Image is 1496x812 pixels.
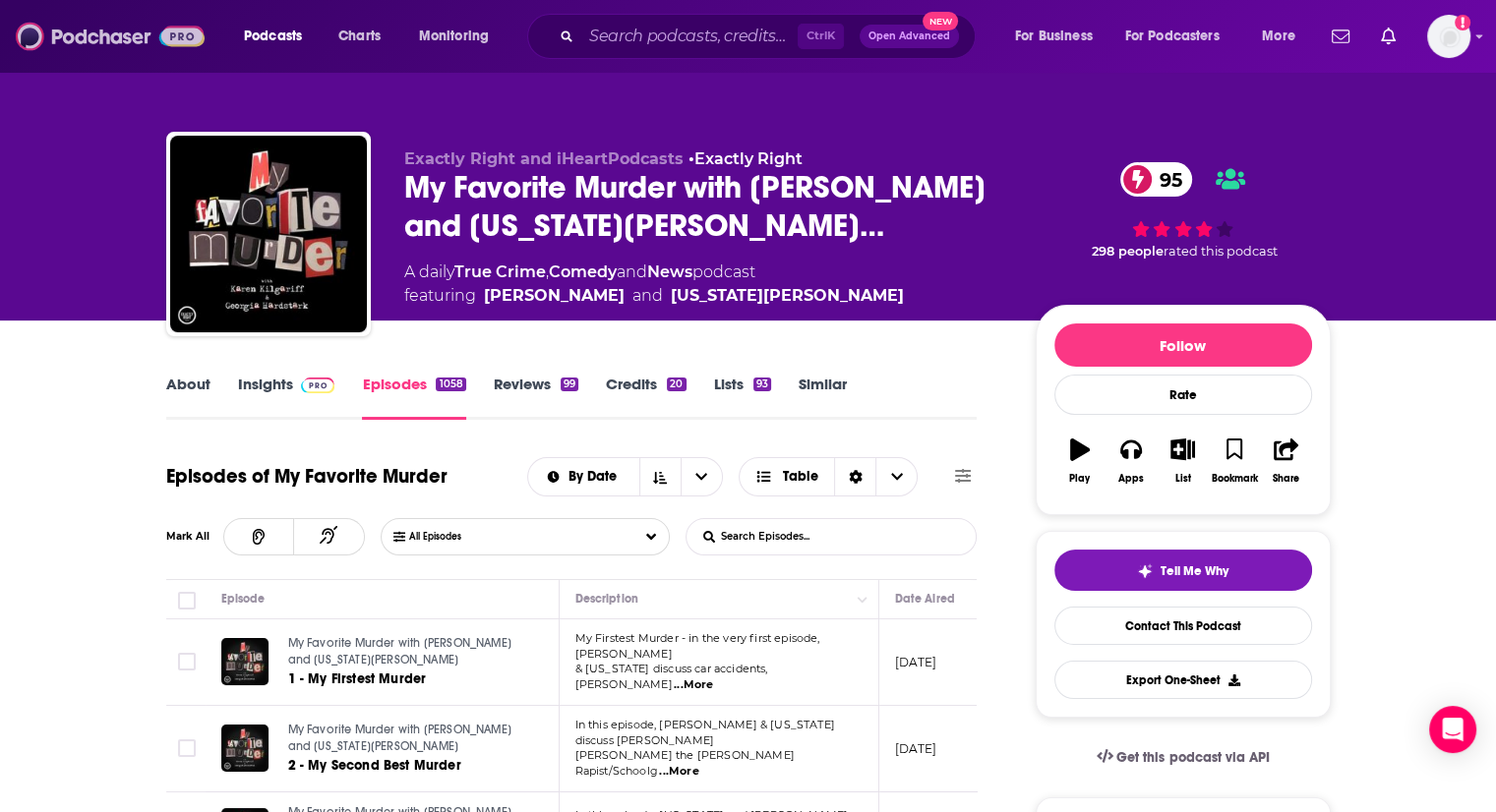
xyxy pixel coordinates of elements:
[381,518,670,555] button: Choose List Listened
[667,377,686,391] div: 20
[221,587,266,610] div: Episode
[1373,20,1404,53] a: Show notifications dropdown
[454,262,546,281] a: True Crime
[436,377,465,391] div: 1058
[851,588,874,611] button: Column Actions
[714,375,771,420] a: Lists93
[753,377,771,391] div: 93
[632,284,663,308] span: and
[527,457,723,496] h2: Choose List sort
[301,377,335,393] img: Podchaser Pro
[688,149,803,168] span: •
[288,723,511,754] span: My Favorite Murder with [PERSON_NAME] and [US_STATE][PERSON_NAME]
[178,739,196,757] span: Toggle select row
[362,375,465,420] a: Episodes1058
[1036,149,1331,272] div: 95 298 peoplerated this podcast
[1015,23,1093,50] span: For Business
[1137,563,1153,579] img: tell me why sparkle
[575,662,768,691] span: & [US_STATE] discuss car accidents, [PERSON_NAME]
[16,18,205,55] img: Podchaser - Follow, Share and Rate Podcasts
[575,748,795,778] span: [PERSON_NAME] the [PERSON_NAME] Rapist/Schoolg
[405,21,514,52] button: open menu
[575,631,820,661] span: My Firstest Murder - in the very first episode, [PERSON_NAME]
[170,136,367,332] img: My Favorite Murder with Karen Kilgariff and Georgia Hardstark
[739,457,919,496] button: Choose View
[244,23,302,50] span: Podcasts
[1157,426,1208,496] button: List
[1081,733,1286,782] a: Get this podcast via API
[1427,15,1470,58] span: Logged in as jinastanfill
[1248,21,1320,52] button: open menu
[1262,23,1295,50] span: More
[288,635,524,669] a: My Favorite Murder with [PERSON_NAME] and [US_STATE][PERSON_NAME]
[1427,15,1470,58] button: Show profile menu
[326,21,392,52] a: Charts
[1161,563,1228,579] span: Tell Me Why
[288,756,524,776] a: 2 - My Second Best Murder
[895,740,937,757] p: [DATE]
[1118,473,1144,485] div: Apps
[549,262,617,281] a: Comedy
[617,262,647,281] span: and
[1140,162,1192,197] span: 95
[166,532,223,542] div: Mark All
[1429,706,1476,753] div: Open Intercom Messenger
[895,587,955,610] div: Date Aired
[546,262,549,281] span: ,
[288,722,524,756] a: My Favorite Murder with [PERSON_NAME] and [US_STATE][PERSON_NAME]
[561,377,578,391] div: 99
[404,261,904,308] div: A daily podcast
[575,718,835,747] span: In this episode, [PERSON_NAME] & [US_STATE] discuss [PERSON_NAME]
[404,284,904,308] span: featuring
[1209,426,1260,496] button: Bookmark
[647,262,692,281] a: News
[1324,20,1357,53] a: Show notifications dropdown
[528,470,639,484] button: open menu
[1054,607,1312,645] a: Contact This Podcast
[1125,23,1220,50] span: For Podcasters
[238,375,335,420] a: InsightsPodchaser Pro
[230,21,328,52] button: open menu
[288,670,427,687] span: 1 - My Firstest Murder
[409,531,501,543] span: All Episodes
[1069,473,1090,485] div: Play
[1092,244,1164,259] span: 298 people
[923,12,958,30] span: New
[419,23,489,50] span: Monitoring
[178,653,196,670] span: Toggle select row
[166,464,448,489] h1: Episodes of My Favorite Murder
[834,458,875,495] div: Sort Direction
[1054,375,1312,415] div: Rate
[681,458,722,495] button: open menu
[581,21,798,52] input: Search podcasts, credits, & more...
[546,14,994,59] div: Search podcasts, credits, & more...
[1455,15,1470,30] svg: Add a profile image
[1112,21,1248,52] button: open menu
[1116,749,1269,766] span: Get this podcast via API
[288,757,461,774] span: 2 - My Second Best Murder
[166,375,210,420] a: About
[1427,15,1470,58] img: User Profile
[799,375,847,420] a: Similar
[1106,426,1157,496] button: Apps
[1054,426,1106,496] button: Play
[694,149,803,168] a: Exactly Right
[659,764,698,780] span: ...More
[868,31,950,41] span: Open Advanced
[895,654,937,670] p: [DATE]
[1175,473,1191,485] div: List
[288,636,511,667] span: My Favorite Murder with [PERSON_NAME] and [US_STATE][PERSON_NAME]
[568,470,624,484] span: By Date
[639,458,681,495] button: Sort Direction
[1120,162,1192,197] a: 95
[1164,244,1278,259] span: rated this podcast
[288,669,524,689] a: 1 - My Firstest Murder
[860,25,959,48] button: Open AdvancedNew
[674,677,713,693] span: ...More
[575,587,638,610] div: Description
[1054,323,1312,367] button: Follow
[606,375,686,420] a: Credits20
[1260,426,1311,496] button: Share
